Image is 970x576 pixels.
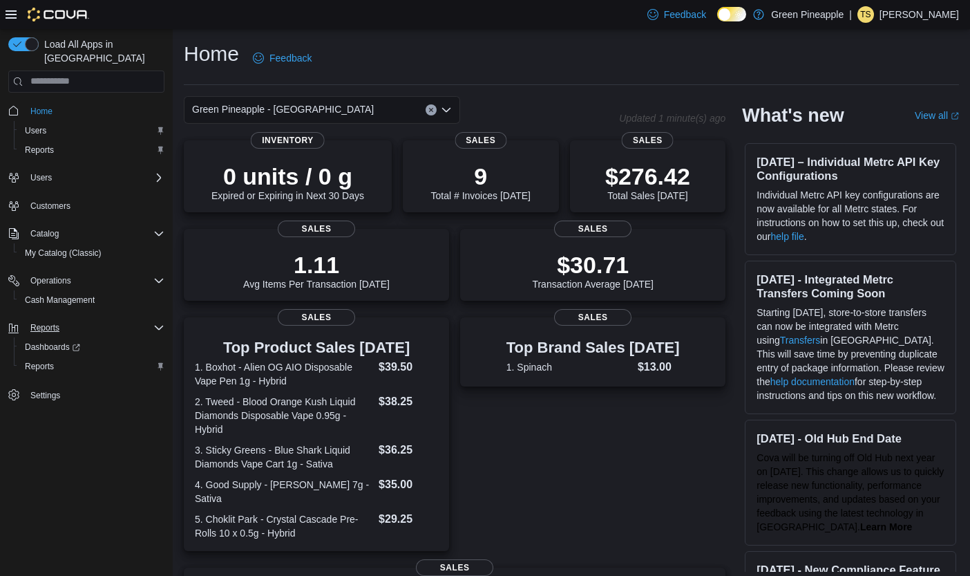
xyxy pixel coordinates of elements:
h3: [DATE] - Integrated Metrc Transfers Coming Soon [757,272,944,300]
dt: 4. Good Supply - [PERSON_NAME] 7g - Sativa [195,478,373,505]
a: Feedback [247,44,317,72]
span: Load All Apps in [GEOGRAPHIC_DATA] [39,37,164,65]
dd: $29.25 [379,511,438,528]
span: Customers [30,201,70,212]
a: Settings [25,387,66,404]
span: Dark Mode [717,21,718,22]
img: Cova [28,8,89,21]
p: 0 units / 0 g [211,162,364,190]
button: Catalog [25,225,64,242]
dt: 5. Choklit Park - Crystal Cascade Pre-Rolls 10 x 0.5g - Hybrid [195,512,373,540]
h3: [DATE] – Individual Metrc API Key Configurations [757,155,944,183]
h1: Home [184,40,239,68]
span: Sales [554,221,631,237]
button: Users [3,168,170,187]
span: Feedback [664,8,706,21]
dt: 1. Spinach [506,360,632,374]
p: Green Pineapple [771,6,844,23]
dd: $35.00 [379,476,438,493]
button: My Catalog (Classic) [14,243,170,263]
a: help documentation [770,376,855,387]
span: Reports [25,145,54,156]
button: Settings [3,384,170,405]
span: Settings [25,386,164,403]
span: Operations [25,272,164,289]
span: Operations [30,275,71,286]
a: Feedback [642,1,712,28]
p: $276.42 [605,162,690,190]
span: Feedback [269,51,312,65]
div: Avg Items Per Transaction [DATE] [243,251,390,290]
a: View allExternal link [915,110,959,121]
h3: Top Brand Sales [DATE] [506,340,680,356]
button: Open list of options [441,104,452,115]
span: Users [19,122,164,139]
a: Cash Management [19,292,100,308]
span: Inventory [251,132,325,149]
dt: 1. Boxhot - Alien OG AIO Disposable Vape Pen 1g - Hybrid [195,360,373,388]
dd: $39.50 [379,359,438,375]
span: Reports [30,322,59,333]
span: Sales [554,309,631,326]
a: Learn More [860,521,912,532]
dt: 3. Sticky Greens - Blue Shark Liquid Diamonds Vape Cart 1g - Sativa [195,443,373,471]
div: Expired or Expiring in Next 30 Days [211,162,364,201]
p: | [849,6,852,23]
button: Customers [3,196,170,216]
input: Dark Mode [717,7,746,21]
p: Individual Metrc API key configurations are now available for all Metrc states. For instructions ... [757,188,944,243]
span: Catalog [30,228,59,239]
a: Reports [19,358,59,375]
span: Users [25,169,164,186]
span: Reports [25,361,54,372]
span: Green Pineapple - [GEOGRAPHIC_DATA] [192,101,374,118]
span: Sales [278,309,355,326]
p: $30.71 [532,251,654,279]
h3: Top Product Sales [DATE] [195,340,438,356]
a: Transfers [780,335,821,346]
a: Customers [25,198,76,214]
span: Users [25,125,46,136]
a: Dashboards [14,337,170,357]
p: 1.11 [243,251,390,279]
span: Sales [416,559,493,576]
dt: 2. Tweed - Blood Orange Kush Liquid Diamonds Disposable Vape 0.95g - Hybrid [195,395,373,436]
button: Users [14,121,170,140]
button: Operations [25,272,77,289]
a: Reports [19,142,59,158]
span: TS [860,6,871,23]
span: My Catalog (Classic) [25,248,102,259]
a: help file [771,231,804,242]
button: Reports [25,319,65,336]
span: Home [30,106,53,117]
dd: $36.25 [379,442,438,458]
p: 9 [431,162,531,190]
dd: $38.25 [379,393,438,410]
svg: External link [951,112,959,120]
span: Dashboards [25,342,80,353]
h3: [DATE] - Old Hub End Date [757,431,944,445]
button: Clear input [426,104,437,115]
span: Reports [25,319,164,336]
button: Operations [3,271,170,290]
span: My Catalog (Classic) [19,245,164,261]
p: [PERSON_NAME] [879,6,959,23]
button: Reports [3,318,170,337]
a: My Catalog (Classic) [19,245,107,261]
span: Settings [30,390,60,401]
p: Updated 1 minute(s) ago [619,113,725,124]
p: Starting [DATE], store-to-store transfers can now be integrated with Metrc using in [GEOGRAPHIC_D... [757,306,944,402]
a: Dashboards [19,339,86,355]
span: Dashboards [19,339,164,355]
a: Users [19,122,52,139]
nav: Complex example [8,95,164,441]
button: Home [3,101,170,121]
div: Total # Invoices [DATE] [431,162,531,201]
span: Catalog [25,225,164,242]
div: Total Sales [DATE] [605,162,690,201]
span: Cash Management [19,292,164,308]
div: Taylor Scheiner [857,6,874,23]
span: Cash Management [25,295,95,306]
span: Users [30,172,52,183]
